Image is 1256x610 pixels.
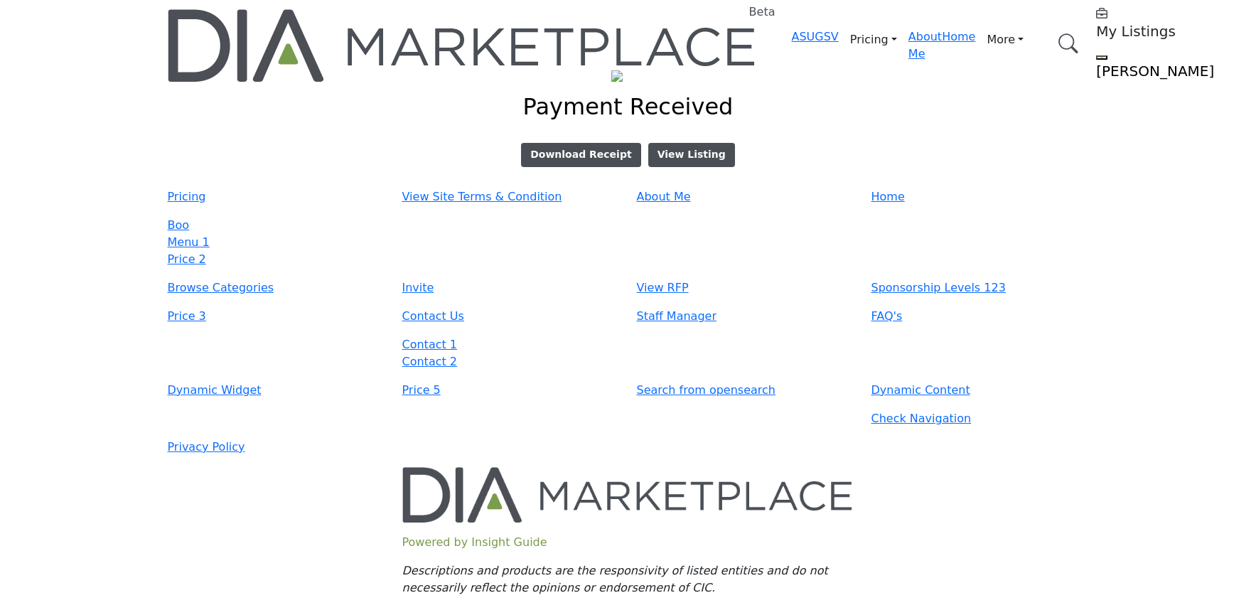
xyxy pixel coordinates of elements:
a: Home [942,30,975,43]
a: About Me [908,30,942,60]
a: Contact Us [402,308,620,325]
a: Boo [168,218,190,232]
button: Show hide supplier dropdown [1096,55,1107,60]
a: Price 3 [168,308,385,325]
a: Dynamic Content [871,382,1089,399]
em: Descriptions and products are the responsivity of listed entities and do not necessarily reflect ... [402,564,828,594]
a: Contact 2 [402,355,458,368]
a: Menu 1 [168,235,210,249]
a: Check Navigation [871,412,972,425]
a: Powered by Insight Guide [402,535,547,549]
a: Contact 1 [402,338,458,351]
a: Staff Manager [637,308,854,325]
a: Dynamic Widget [168,382,385,399]
a: Price 2 [168,252,206,266]
a: Download Receipt [521,143,640,167]
a: FAQ's [871,308,1089,325]
a: ASUGSV [792,30,839,43]
a: Pricing [168,188,385,205]
a: Privacy Policy [168,439,385,456]
a: View RFP [637,279,854,296]
a: About Me [637,188,854,205]
a: Search from opensearch [637,382,854,399]
a: Pricing [839,28,908,51]
a: Invite [402,279,620,296]
h6: Beta [749,5,775,18]
img: Site Logo [168,9,758,82]
button: View Listing [648,143,735,167]
a: Home [871,188,1089,205]
a: Sponsorship Levels 123 [871,279,1089,296]
a: More [975,28,1035,51]
a: Search [1043,25,1088,63]
a: Price 5 [402,382,620,399]
img: No Site Logo [402,467,854,523]
a: Browse Categories [168,279,385,296]
a: View Site Terms & Condition [402,188,620,205]
a: Beta [168,9,758,82]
